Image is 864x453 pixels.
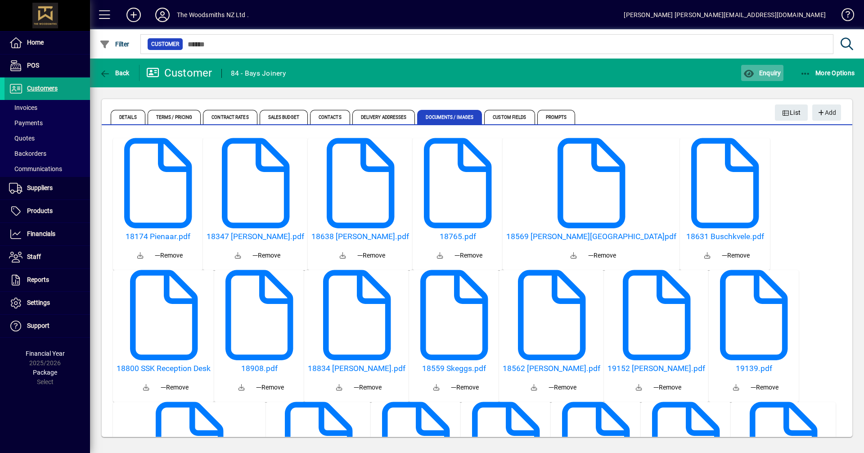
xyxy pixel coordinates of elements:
[130,245,151,267] a: Download
[447,379,482,395] button: Remove
[4,100,90,115] a: Invoices
[26,350,65,357] span: Financial Year
[151,247,186,263] button: Remove
[27,230,55,237] span: Financials
[782,105,801,120] span: List
[545,379,580,395] button: Remove
[354,247,389,263] button: Remove
[4,131,90,146] a: Quotes
[628,377,650,399] a: Download
[155,251,183,260] span: Remove
[607,364,705,373] h5: 19152 [PERSON_NAME].pdf
[4,315,90,337] a: Support
[27,276,49,283] span: Reports
[157,379,192,395] button: Remove
[712,364,795,373] h5: 19139.pdf
[4,161,90,177] a: Communications
[523,377,545,399] a: Download
[357,251,385,260] span: Remove
[99,41,130,48] span: Filter
[751,383,778,392] span: Remove
[135,377,157,399] a: Download
[27,62,39,69] span: POS
[484,110,535,124] span: Custom Fields
[426,377,447,399] a: Download
[4,223,90,245] a: Financials
[585,247,620,263] button: Remove
[177,8,249,22] div: The Woodsmiths NZ Ltd .
[4,246,90,268] a: Staff
[9,135,35,142] span: Quotes
[256,383,284,392] span: Remove
[4,200,90,222] a: Products
[332,245,354,267] a: Download
[747,379,782,395] button: Remove
[260,110,308,124] span: Sales Budget
[310,110,350,124] span: Contacts
[4,292,90,314] a: Settings
[352,110,415,124] span: Delivery Addresses
[249,247,284,263] button: Remove
[775,104,808,121] button: List
[563,245,585,267] a: Download
[451,247,486,263] button: Remove
[9,150,46,157] span: Backorders
[4,146,90,161] a: Backorders
[111,110,145,124] span: Details
[97,65,132,81] button: Back
[119,7,148,23] button: Add
[203,110,257,124] span: Contract Rates
[741,65,783,81] button: Enquiry
[354,383,382,392] span: Remove
[537,110,576,124] span: Prompts
[27,299,50,306] span: Settings
[218,364,301,373] a: 18908.pdf
[743,69,781,77] span: Enquiry
[812,104,841,121] button: Add
[454,251,482,260] span: Remove
[151,40,179,49] span: Customer
[798,65,857,81] button: More Options
[697,245,718,267] a: Download
[549,383,576,392] span: Remove
[4,32,90,54] a: Home
[97,36,132,52] button: Filter
[4,269,90,291] a: Reports
[27,184,53,191] span: Suppliers
[9,165,62,172] span: Communications
[99,69,130,77] span: Back
[252,251,280,260] span: Remove
[308,364,405,373] a: 18834 [PERSON_NAME].pdf
[725,377,747,399] a: Download
[684,232,766,241] a: 18631 Buschkvele.pdf
[835,2,853,31] a: Knowledge Base
[624,8,826,22] div: [PERSON_NAME] [PERSON_NAME][EMAIL_ADDRESS][DOMAIN_NAME]
[718,247,753,263] button: Remove
[650,379,685,395] button: Remove
[27,322,49,329] span: Support
[33,369,57,376] span: Package
[117,364,211,373] a: 18800 SSK Reception Desk
[311,232,409,241] h5: 18638 [PERSON_NAME].pdf
[231,66,286,81] div: 84 - Bays Joinery
[413,364,495,373] a: 18559 Skeggs.pdf
[4,177,90,199] a: Suppliers
[161,383,189,392] span: Remove
[207,232,304,241] a: 18347 [PERSON_NAME].pdf
[451,383,479,392] span: Remove
[416,232,499,241] a: 18765.pdf
[27,39,44,46] span: Home
[429,245,451,267] a: Download
[328,377,350,399] a: Download
[503,364,600,373] h5: 18562 [PERSON_NAME].pdf
[27,253,41,260] span: Staff
[227,245,249,267] a: Download
[350,379,385,395] button: Remove
[146,66,212,80] div: Customer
